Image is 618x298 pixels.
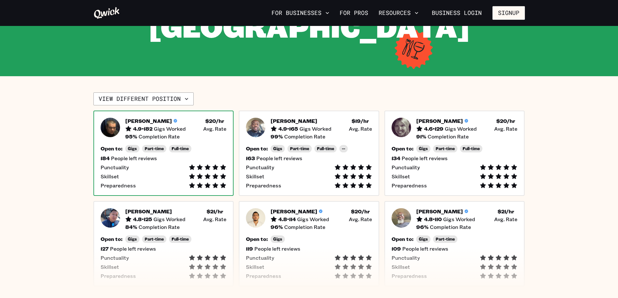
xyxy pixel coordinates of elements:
[101,155,110,161] h5: 184
[384,111,525,196] button: Pro headshot[PERSON_NAME]4.6•129Gigs Worked$20/hr Avg. Rate91%Completion RateOpen to:GigsPart-tim...
[110,245,156,252] span: People left reviews
[419,146,428,151] span: Gigs
[101,164,129,171] span: Punctuality
[256,155,302,161] span: People left reviews
[297,216,329,222] span: Gigs Worked
[203,216,226,222] span: Avg. Rate
[392,264,410,270] span: Skillset
[101,118,120,137] img: Pro headshot
[426,6,487,20] a: Business Login
[128,146,137,151] span: Gigs
[352,118,369,124] h5: $ 19 /hr
[430,224,471,230] span: Completion Rate
[101,173,119,180] span: Skillset
[101,264,119,270] span: Skillset
[402,155,448,161] span: People left reviews
[271,118,317,124] h5: [PERSON_NAME]
[392,208,411,228] img: Pro headshot
[101,182,136,189] span: Preparedness
[246,273,281,279] span: Preparedness
[93,201,234,286] button: Pro headshot[PERSON_NAME]4.8•125Gigs Worked$21/hr Avg. Rate84%Completion RateOpen to:GigsPart-tim...
[246,264,264,270] span: Skillset
[239,201,379,286] button: Pro headshot[PERSON_NAME]4.8•114Gigs Worked$20/hr Avg. Rate96%Completion RateOpen to:Gigs119Peopl...
[271,208,317,215] h5: [PERSON_NAME]
[246,255,274,261] span: Punctuality
[205,118,224,124] h5: $ 20 /hr
[376,7,421,18] button: Resources
[424,125,443,132] h5: 4.6 • 129
[349,216,372,222] span: Avg. Rate
[111,155,157,161] span: People left reviews
[101,145,123,152] h5: Open to:
[494,125,517,132] span: Avg. Rate
[436,146,455,151] span: Part-time
[384,201,525,286] button: Pro headshot[PERSON_NAME]4.8•110Gigs Worked$21/hr Avg. Rate96%Completion RateOpen to:GigsPart-tim...
[269,7,332,18] button: For Businesses
[402,245,448,252] span: People left reviews
[392,118,411,137] img: Pro headshot
[93,111,234,196] button: Pro headshot[PERSON_NAME]4.9•182Gigs Worked$20/hr Avg. Rate95%Completion RateOpen to:GigsPart-tim...
[246,182,281,189] span: Preparedness
[172,237,189,242] span: Full-time
[443,216,475,222] span: Gigs Worked
[416,133,426,140] h5: 91 %
[392,173,410,180] span: Skillset
[392,255,420,261] span: Punctuality
[463,146,480,151] span: Full-time
[392,145,414,152] h5: Open to:
[246,155,255,161] h5: 163
[392,164,420,171] span: Punctuality
[101,255,129,261] span: Punctuality
[239,111,379,196] button: Pro headshot[PERSON_NAME]4.9•165Gigs Worked$19/hr Avg. Rate99%Completion RateOpen to:GigsPart-tim...
[125,208,172,215] h5: [PERSON_NAME]
[494,216,517,222] span: Avg. Rate
[284,224,325,230] span: Completion Rate
[284,133,325,140] span: Completion Rate
[392,236,414,242] h5: Open to:
[145,146,164,151] span: Part-time
[392,273,427,279] span: Preparedness
[246,208,265,228] img: Pro headshot
[246,145,268,152] h5: Open to:
[246,173,264,180] span: Skillset
[101,208,120,228] img: Pro headshot
[246,236,268,242] h5: Open to:
[299,125,332,132] span: Gigs Worked
[392,182,427,189] span: Preparedness
[392,155,400,161] h5: 134
[436,237,455,242] span: Part-time
[101,236,123,242] h5: Open to:
[254,245,300,252] span: People left reviews
[153,216,186,222] span: Gigs Worked
[203,125,226,132] span: Avg. Rate
[498,208,514,215] h5: $ 21 /hr
[419,237,428,242] span: Gigs
[428,133,469,140] span: Completion Rate
[351,208,370,215] h5: $ 20 /hr
[278,125,298,132] h5: 4.9 • 165
[207,208,223,215] h5: $ 21 /hr
[128,237,137,242] span: Gigs
[342,146,345,151] span: --
[416,118,463,124] h5: [PERSON_NAME]
[424,216,442,222] h5: 4.8 • 110
[496,118,515,124] h5: $ 20 /hr
[337,7,371,18] a: For Pros
[172,146,189,151] span: Full-time
[271,224,283,230] h5: 96 %
[416,208,463,215] h5: [PERSON_NAME]
[101,245,109,252] h5: 127
[125,133,137,140] h5: 95 %
[392,245,401,252] h5: 109
[445,125,477,132] span: Gigs Worked
[271,133,283,140] h5: 99 %
[416,224,429,230] h5: 96 %
[125,224,137,230] h5: 84 %
[154,125,186,132] span: Gigs Worked
[139,224,180,230] span: Completion Rate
